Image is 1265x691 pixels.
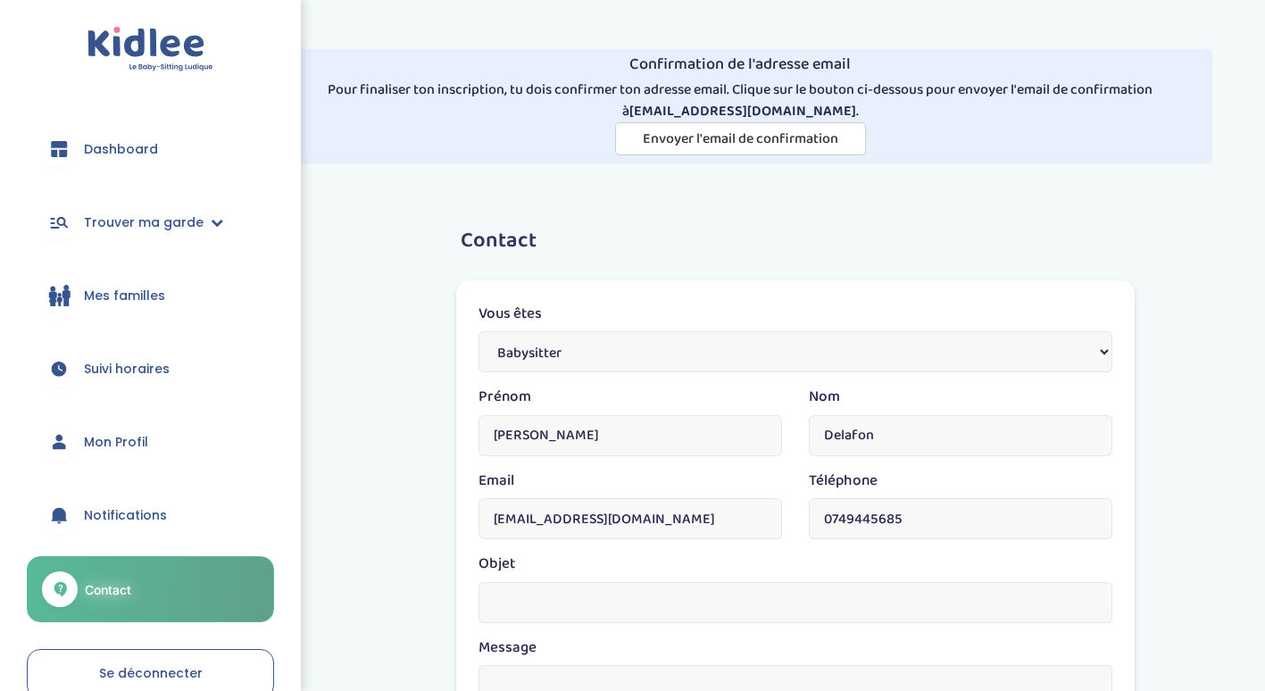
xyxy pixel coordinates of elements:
[479,386,531,409] label: Prénom
[643,128,838,150] span: Envoyer l'email de confirmation
[84,506,167,525] span: Notifications
[629,100,856,122] strong: [EMAIL_ADDRESS][DOMAIN_NAME]
[27,263,274,328] a: Mes familles
[479,470,514,493] label: Email
[479,637,537,660] label: Message
[84,433,148,452] span: Mon Profil
[85,580,131,599] span: Contact
[275,56,1205,74] h4: Confirmation de l'adresse email
[87,27,213,72] img: logo.svg
[84,287,165,305] span: Mes familles
[479,303,542,326] label: Vous êtes
[84,140,158,159] span: Dashboard
[461,229,1148,253] h3: Contact
[99,664,203,682] span: Se déconnecter
[275,79,1205,122] p: Pour finaliser ton inscription, tu dois confirmer ton adresse email. Clique sur le bouton ci-dess...
[809,386,840,409] label: Nom
[615,122,866,155] button: Envoyer l'email de confirmation
[27,483,274,547] a: Notifications
[27,410,274,474] a: Mon Profil
[27,117,274,181] a: Dashboard
[84,213,204,232] span: Trouver ma garde
[27,337,274,401] a: Suivi horaires
[27,190,274,254] a: Trouver ma garde
[479,553,515,576] label: Objet
[84,360,170,379] span: Suivi horaires
[27,556,274,622] a: Contact
[809,470,878,493] label: Téléphone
